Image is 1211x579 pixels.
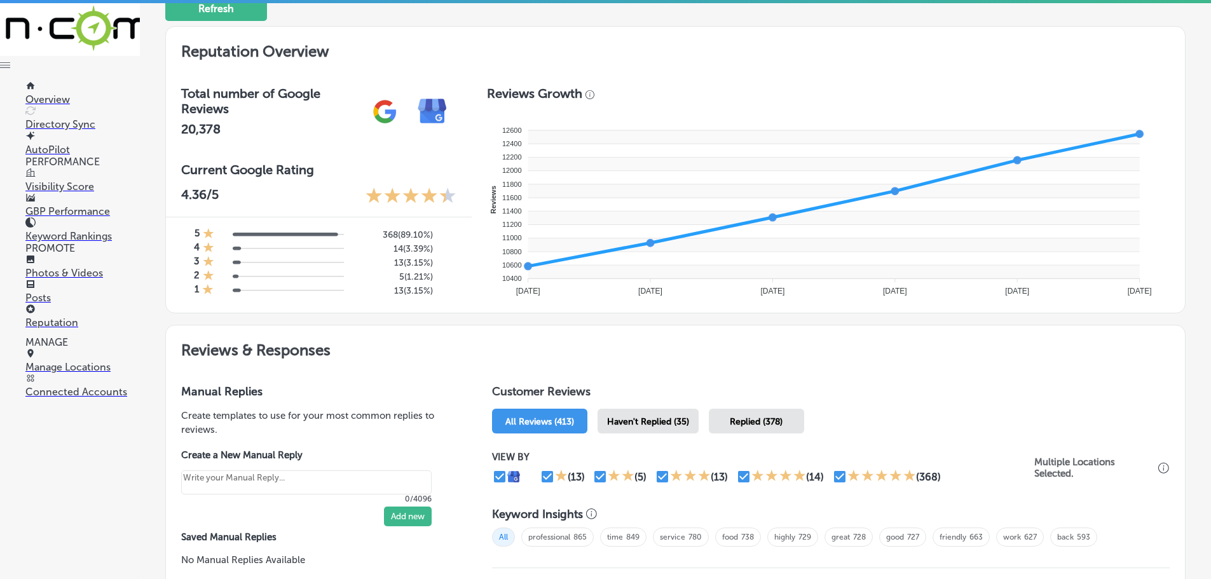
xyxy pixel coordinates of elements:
[181,86,361,116] h3: Total number of Google Reviews
[25,205,140,217] p: GBP Performance
[181,494,432,503] p: 0/4096
[528,533,570,542] a: professional
[181,385,451,398] h3: Manual Replies
[25,280,140,304] a: Posts
[502,221,522,228] tspan: 11200
[195,283,199,297] h4: 1
[492,507,583,521] h3: Keyword Insights
[25,317,140,329] p: Reputation
[25,336,140,348] p: MANAGE
[25,193,140,217] a: GBP Performance
[907,533,919,542] a: 727
[25,374,140,398] a: Connected Accounts
[194,269,200,283] h4: 2
[25,144,140,156] p: AutoPilot
[505,416,574,427] span: All Reviews (413)
[634,471,647,483] div: (5)
[831,533,850,542] a: great
[489,186,497,214] text: Reviews
[751,469,806,484] div: 4 Stars
[798,533,811,542] a: 729
[354,271,433,282] h5: 5 ( 1.21% )
[670,469,711,484] div: 3 Stars
[25,93,140,106] p: Overview
[409,88,456,135] img: e7ababfa220611ac49bdb491a11684a6.png
[1034,456,1155,479] p: Multiple Locations Selected.
[354,285,433,296] h5: 13 ( 3.15% )
[741,533,754,542] a: 738
[166,325,1185,369] h2: Reviews & Responses
[25,230,140,242] p: Keyword Rankings
[1057,533,1074,542] a: back
[25,242,140,254] p: PROMOTE
[25,168,140,193] a: Visibility Score
[1024,533,1037,542] a: 627
[181,531,451,543] label: Saved Manual Replies
[203,269,214,283] div: 1 Star
[25,181,140,193] p: Visibility Score
[1128,287,1152,296] tspan: [DATE]
[688,533,702,542] a: 780
[354,243,433,254] h5: 14 ( 3.39% )
[626,533,640,542] a: 849
[492,528,515,547] span: All
[194,242,200,255] h4: 4
[166,27,1185,71] h2: Reputation Overview
[730,416,783,427] span: Replied (378)
[181,121,361,137] h2: 20,378
[502,248,522,255] tspan: 10800
[568,471,585,483] div: (13)
[607,533,623,542] a: time
[502,234,522,242] tspan: 11000
[847,469,916,484] div: 5 Stars
[181,470,432,494] textarea: Create your Quick Reply
[194,255,200,269] h4: 3
[883,287,907,296] tspan: [DATE]
[492,451,1034,463] p: VIEW BY
[638,287,662,296] tspan: [DATE]
[1003,533,1021,542] a: work
[354,257,433,268] h5: 13 ( 3.15% )
[25,218,140,242] a: Keyword Rankings
[181,187,219,207] p: 4.36 /5
[502,140,522,147] tspan: 12400
[181,553,451,567] p: No Manual Replies Available
[25,106,140,130] a: Directory Sync
[608,469,634,484] div: 2 Stars
[354,229,433,240] h5: 368 ( 89.10% )
[516,287,540,296] tspan: [DATE]
[760,287,784,296] tspan: [DATE]
[181,162,456,177] h3: Current Google Rating
[502,153,522,161] tspan: 12200
[25,361,140,373] p: Manage Locations
[25,156,140,168] p: PERFORMANCE
[366,187,456,207] div: 4.36 Stars
[1005,287,1029,296] tspan: [DATE]
[969,533,983,542] a: 663
[25,81,140,106] a: Overview
[502,126,522,134] tspan: 12600
[487,86,582,101] h3: Reviews Growth
[502,207,522,215] tspan: 11400
[555,469,568,484] div: 1 Star
[25,255,140,279] a: Photos & Videos
[181,409,451,437] p: Create templates to use for your most common replies to reviews.
[202,283,214,297] div: 1 Star
[25,292,140,304] p: Posts
[492,385,1170,404] h1: Customer Reviews
[181,449,432,461] label: Create a New Manual Reply
[916,471,941,483] div: (368)
[25,267,140,279] p: Photos & Videos
[502,275,522,282] tspan: 10400
[203,242,214,255] div: 1 Star
[361,88,409,135] img: gPZS+5FD6qPJAAAAABJRU5ErkJggg==
[203,255,214,269] div: 1 Star
[886,533,904,542] a: good
[25,304,140,329] a: Reputation
[573,533,587,542] a: 865
[502,194,522,201] tspan: 11600
[722,533,738,542] a: food
[711,471,728,483] div: (13)
[25,132,140,156] a: AutoPilot
[607,416,689,427] span: Haven't Replied (35)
